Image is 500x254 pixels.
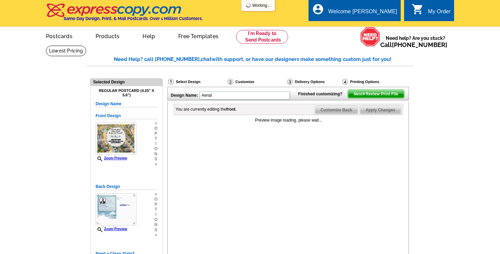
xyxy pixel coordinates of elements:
div: Welcome [PERSON_NAME] [328,9,397,18]
a: Same Day Design, Print, & Mail Postcards. Over 1 Million Customers. [46,8,203,21]
a: shopping_cart My Order [412,7,451,16]
span: Need help? Are you stuck? [380,35,451,48]
a: [PHONE_NUMBER] [392,41,447,48]
img: help [360,27,380,47]
span: » [154,233,157,238]
h4: Regular Postcard (4.25" x 5.6") [96,89,157,97]
span: n [154,222,157,227]
span: n [154,152,157,157]
a: Products [85,28,131,44]
img: loading... [246,2,251,8]
a: Zoom Preview [96,227,127,231]
i: shopping_cart [412,3,424,15]
h5: Front Design [96,113,157,119]
b: front [226,107,235,112]
div: Printing Options [341,78,402,85]
span: s [154,227,157,233]
a: Free Templates [167,28,229,44]
span: » [154,121,157,126]
h4: Same Day Design, Print, & Mail Postcards. Over 1 Million Customers. [64,16,203,21]
h5: Design Name [96,101,157,107]
div: Selected Design [90,79,163,85]
a: Postcards [35,28,83,44]
span: s [154,157,157,162]
img: frontsmallthumbnail.jpg [96,123,136,155]
div: Select Design [167,78,227,87]
div: Need Help? call [PHONE_NUMBER], with support, or have our designers make something custom just fo... [114,55,413,63]
span: Customize Back [315,106,358,114]
i: account_circle [312,3,324,15]
img: Printing Options & Summary [342,79,348,85]
span: i [154,141,157,146]
img: Customize [228,79,233,85]
span: Apply Changes [360,106,401,114]
img: button-next-arrow-white.png [363,92,366,95]
span: t [154,207,157,212]
a: Zoom Preview [96,156,127,160]
span: p [154,202,157,207]
span: » [154,192,157,197]
strong: Finished customizing? [298,92,347,96]
span: Next Review Print File [348,90,404,98]
img: backsmallthumbnail.jpg [96,193,136,225]
h5: Back Design [96,184,157,190]
span: t [154,136,157,141]
span: » [154,162,157,167]
div: My Order [428,9,451,18]
span: p [154,131,157,136]
div: Preview image loading, please wait... [174,117,403,123]
a: Help [132,28,166,44]
span: o [154,217,157,222]
div: Delivery Options [286,78,341,85]
span: i [154,212,157,217]
span: o [154,126,157,131]
span: chat [201,56,212,62]
strong: Design Name: [171,93,198,98]
div: You are currently editing the . [176,106,237,112]
div: Customize [227,78,286,87]
span: Call [380,41,447,48]
img: Delivery Options [287,79,293,85]
span: o [154,146,157,152]
img: Select Design [168,79,174,85]
span: o [154,197,157,202]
